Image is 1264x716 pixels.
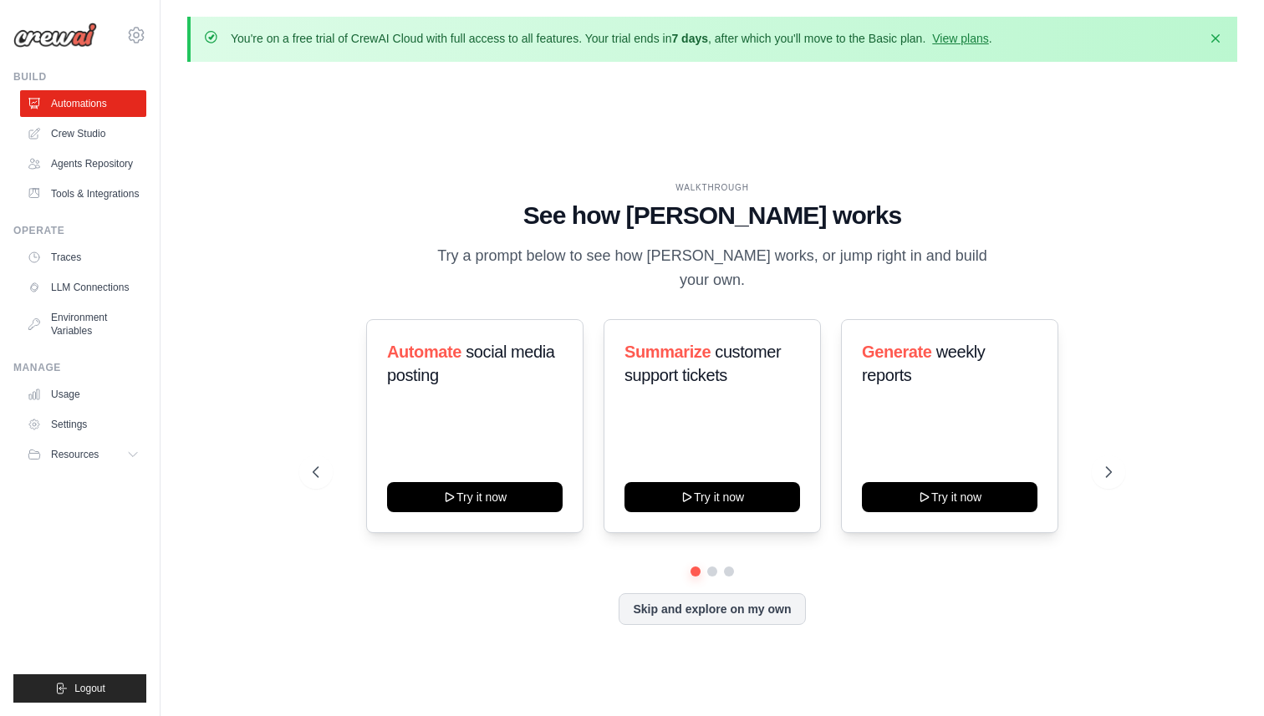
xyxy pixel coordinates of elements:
a: View plans [932,32,988,45]
h1: See how [PERSON_NAME] works [313,201,1113,231]
a: Crew Studio [20,120,146,147]
a: Agents Repository [20,150,146,177]
button: Try it now [862,482,1037,512]
a: Tools & Integrations [20,180,146,207]
a: Settings [20,411,146,438]
span: Generate [862,343,932,361]
span: Resources [51,448,99,461]
div: Build [13,70,146,84]
button: Logout [13,674,146,703]
div: Manage [13,361,146,374]
span: Automate [387,343,461,361]
a: LLM Connections [20,274,146,301]
button: Resources [20,441,146,468]
a: Usage [20,381,146,408]
a: Environment Variables [20,304,146,344]
img: Logo [13,23,97,48]
span: social media posting [387,343,555,384]
div: WALKTHROUGH [313,181,1113,194]
button: Skip and explore on my own [619,593,805,625]
span: Logout [74,682,105,695]
p: Try a prompt below to see how [PERSON_NAME] works, or jump right in and build your own. [431,244,993,293]
span: customer support tickets [624,343,781,384]
p: You're on a free trial of CrewAI Cloud with full access to all features. Your trial ends in , aft... [231,30,992,47]
a: Automations [20,90,146,117]
div: Operate [13,224,146,237]
span: Summarize [624,343,711,361]
strong: 7 days [671,32,708,45]
a: Traces [20,244,146,271]
button: Try it now [387,482,563,512]
button: Try it now [624,482,800,512]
